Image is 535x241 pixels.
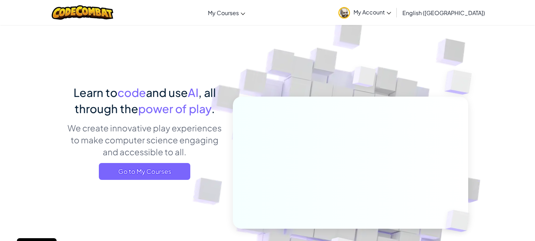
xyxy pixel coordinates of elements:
[99,163,190,180] a: Go to My Courses
[338,7,350,19] img: avatar
[211,102,215,116] span: .
[74,85,117,99] span: Learn to
[339,52,390,105] img: Overlap cubes
[138,102,211,116] span: power of play
[335,1,395,24] a: My Account
[399,3,489,22] a: English ([GEOGRAPHIC_DATA])
[402,9,485,17] span: English ([GEOGRAPHIC_DATA])
[431,53,491,112] img: Overlap cubes
[208,9,239,17] span: My Courses
[146,85,188,99] span: and use
[204,3,249,22] a: My Courses
[188,85,198,99] span: AI
[67,122,222,158] p: We create innovative play experiences to make computer science engaging and accessible to all.
[354,8,391,16] span: My Account
[117,85,146,99] span: code
[52,5,113,20] img: CodeCombat logo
